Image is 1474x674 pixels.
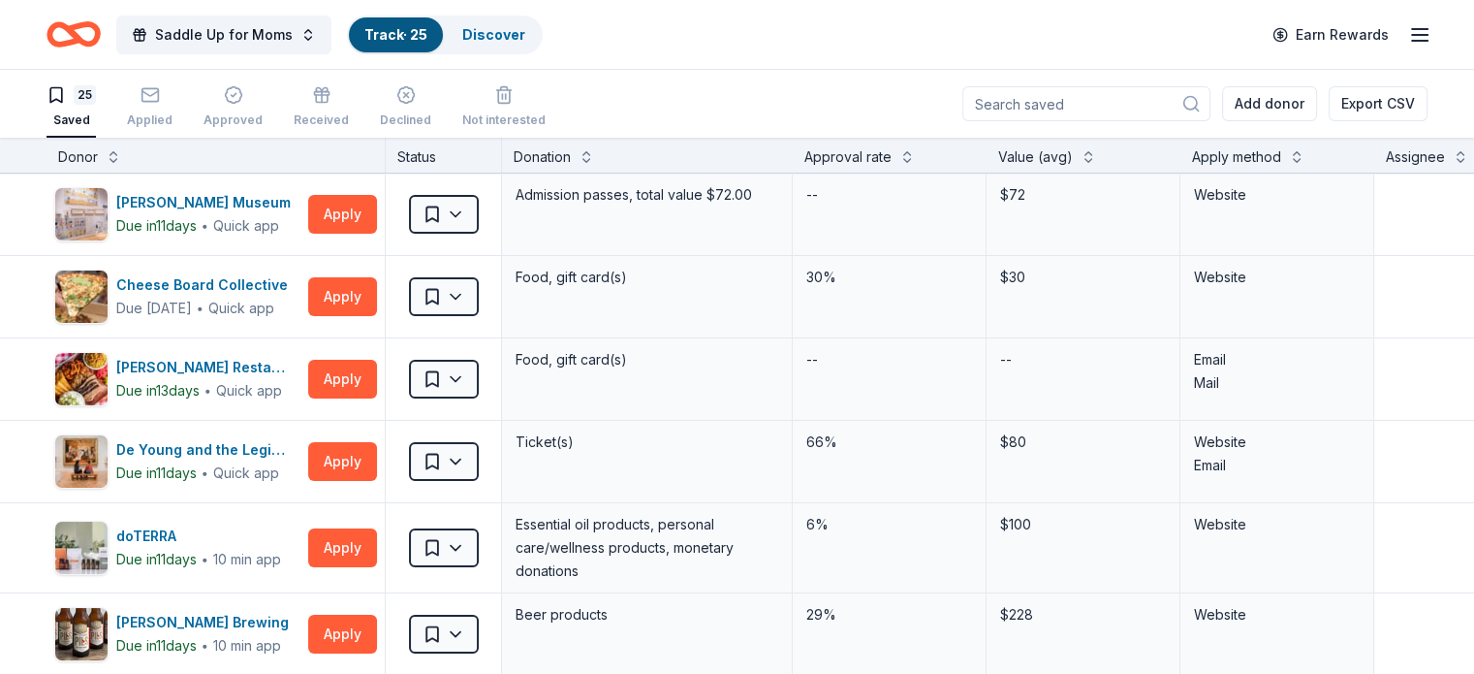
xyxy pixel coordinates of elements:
[116,611,297,634] div: [PERSON_NAME] Brewing
[55,608,108,660] img: Image for Drake's Brewing
[308,360,377,399] button: Apply
[55,188,108,241] img: Image for Charles M. Schulz Museum
[116,379,200,402] div: Due in 13 days
[127,78,172,138] button: Applied
[998,601,1168,628] div: $228
[116,16,331,54] button: Saddle Up for Moms
[514,601,780,628] div: Beer products
[201,551,209,567] span: ∙
[308,615,377,654] button: Apply
[998,181,1168,209] div: $72
[116,525,281,548] div: doTERRA
[1194,431,1360,454] div: Website
[213,216,279,236] div: Quick app
[213,636,281,656] div: 10 min app
[204,78,263,138] button: Approved
[155,23,293,47] span: Saddle Up for Moms
[804,511,974,538] div: 6%
[1194,603,1360,626] div: Website
[998,429,1168,456] div: $80
[116,462,197,485] div: Due in 11 days
[462,112,546,128] div: Not interested
[804,145,892,169] div: Approval rate
[116,273,296,297] div: Cheese Board Collective
[116,634,197,658] div: Due in 11 days
[462,26,525,43] a: Discover
[55,435,108,488] img: Image for De Young and the Legion of Honors
[514,181,780,209] div: Admission passes, total value $72.00
[294,78,349,138] button: Received
[55,522,108,574] img: Image for doTERRA
[308,529,377,567] button: Apply
[1194,266,1360,289] div: Website
[1194,348,1360,371] div: Email
[514,264,780,291] div: Food, gift card(s)
[1194,454,1360,477] div: Email
[998,511,1168,538] div: $100
[204,382,212,399] span: ∙
[208,299,274,318] div: Quick app
[804,264,974,291] div: 30%
[116,297,192,320] div: Due [DATE]
[201,217,209,234] span: ∙
[204,112,263,128] div: Approved
[116,356,300,379] div: [PERSON_NAME] Restaurant Group
[196,300,204,316] span: ∙
[804,346,820,373] div: --
[1194,183,1360,207] div: Website
[127,112,172,128] div: Applied
[116,191,298,214] div: [PERSON_NAME] Museum
[514,346,780,373] div: Food, gift card(s)
[1194,371,1360,395] div: Mail
[998,145,1073,169] div: Value (avg)
[1192,145,1281,169] div: Apply method
[998,346,1014,373] div: --
[54,187,300,241] button: Image for Charles M. Schulz Museum[PERSON_NAME] MuseumDue in11days∙Quick app
[294,112,349,128] div: Received
[804,181,820,209] div: --
[386,138,502,173] div: Status
[962,86,1210,121] input: Search saved
[47,12,101,57] a: Home
[55,271,108,323] img: Image for Cheese Board Collective
[308,195,377,234] button: Apply
[804,601,974,628] div: 29%
[514,145,571,169] div: Donation
[998,264,1168,291] div: $30
[1329,86,1427,121] button: Export CSV
[1222,86,1317,121] button: Add donor
[462,78,546,138] button: Not interested
[213,550,281,569] div: 10 min app
[213,464,279,483] div: Quick app
[804,429,974,456] div: 66%
[54,270,300,324] button: Image for Cheese Board CollectiveCheese Board CollectiveDue [DATE]∙Quick app
[116,214,197,238] div: Due in 11 days
[47,112,96,128] div: Saved
[1386,145,1445,169] div: Assignee
[364,26,427,43] a: Track· 25
[1194,513,1360,536] div: Website
[347,16,543,54] button: Track· 25Discover
[47,78,96,138] button: 25Saved
[308,277,377,316] button: Apply
[380,78,431,138] button: Declined
[54,521,300,575] button: Image for doTERRAdoTERRADue in11days∙10 min app
[308,442,377,481] button: Apply
[74,85,96,105] div: 25
[201,637,209,654] span: ∙
[54,607,300,661] button: Image for Drake's Brewing[PERSON_NAME] BrewingDue in11days∙10 min app
[116,438,300,462] div: De Young and the Legion of Honors
[216,381,282,401] div: Quick app
[54,352,300,406] button: Image for Cohn Restaurant Group[PERSON_NAME] Restaurant GroupDue in13days∙Quick app
[514,511,780,585] div: Essential oil products, personal care/wellness products, monetary donations
[514,429,780,456] div: Ticket(s)
[1261,17,1400,52] a: Earn Rewards
[380,112,431,128] div: Declined
[116,548,197,571] div: Due in 11 days
[55,353,108,405] img: Image for Cohn Restaurant Group
[54,434,300,489] button: Image for De Young and the Legion of HonorsDe Young and the Legion of HonorsDue in11days∙Quick app
[201,465,209,481] span: ∙
[58,145,98,169] div: Donor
